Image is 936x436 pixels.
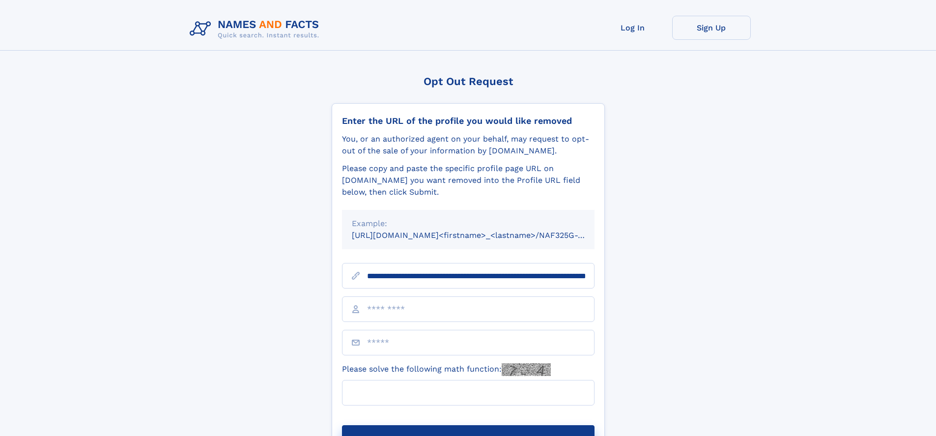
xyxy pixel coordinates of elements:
[342,133,595,157] div: You, or an authorized agent on your behalf, may request to opt-out of the sale of your informatio...
[672,16,751,40] a: Sign Up
[342,363,551,376] label: Please solve the following math function:
[342,163,595,198] div: Please copy and paste the specific profile page URL on [DOMAIN_NAME] you want removed into the Pr...
[342,116,595,126] div: Enter the URL of the profile you would like removed
[352,218,585,230] div: Example:
[332,75,605,87] div: Opt Out Request
[352,231,613,240] small: [URL][DOMAIN_NAME]<firstname>_<lastname>/NAF325G-xxxxxxxx
[594,16,672,40] a: Log In
[186,16,327,42] img: Logo Names and Facts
